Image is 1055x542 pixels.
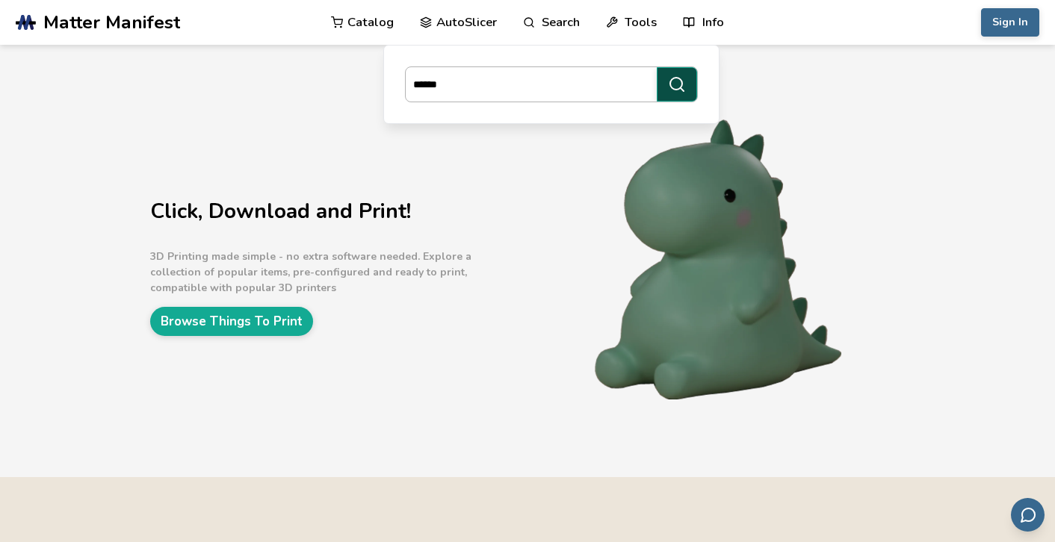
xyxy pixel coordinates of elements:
[981,8,1039,37] button: Sign In
[1011,498,1045,532] button: Send feedback via email
[150,200,524,223] h1: Click, Download and Print!
[150,307,313,336] a: Browse Things To Print
[43,12,180,33] span: Matter Manifest
[150,249,524,296] p: 3D Printing made simple - no extra software needed. Explore a collection of popular items, pre-co...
